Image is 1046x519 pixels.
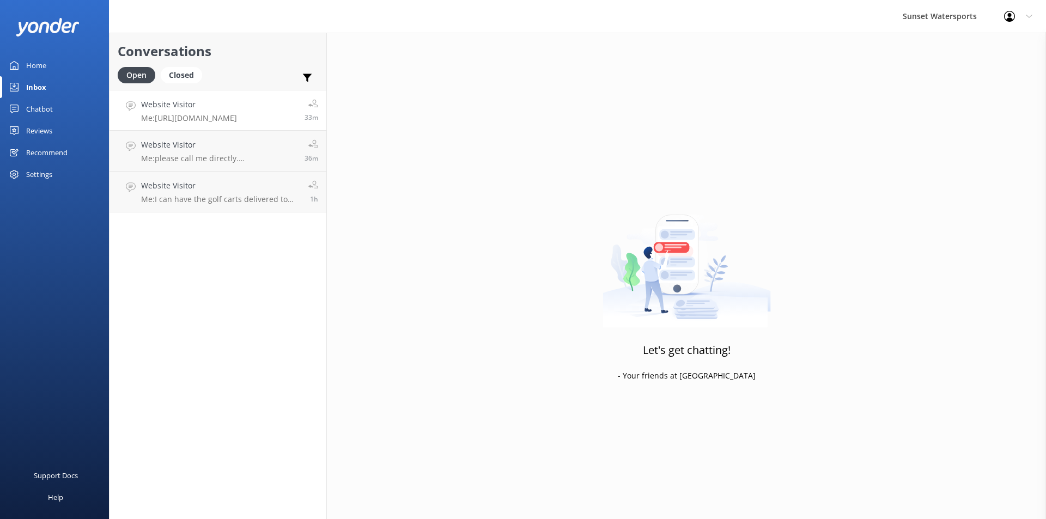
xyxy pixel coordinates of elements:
[141,154,296,163] p: Me: please call me directly. [PERSON_NAME] at [PHONE_NUMBER]
[141,99,237,111] h4: Website Visitor
[141,113,237,123] p: Me: [URL][DOMAIN_NAME]
[141,180,300,192] h4: Website Visitor
[643,341,731,359] h3: Let's get chatting!
[161,69,208,81] a: Closed
[603,192,771,328] img: artwork of a man stealing a conversation from at giant smartphone
[110,90,326,131] a: Website VisitorMe:[URL][DOMAIN_NAME]33m
[118,67,155,83] div: Open
[110,172,326,212] a: Website VisitorMe:I can have the golf carts delivered to you if you like. Please call me at [PHON...
[16,18,79,36] img: yonder-white-logo.png
[161,67,202,83] div: Closed
[26,163,52,185] div: Settings
[110,131,326,172] a: Website VisitorMe:please call me directly. [PERSON_NAME] at [PHONE_NUMBER]36m
[141,194,300,204] p: Me: I can have the golf carts delivered to you if you like. Please call me at [PHONE_NUMBER]. My ...
[26,142,68,163] div: Recommend
[26,98,53,120] div: Chatbot
[305,154,318,163] span: 08:57am 17-Aug-2025 (UTC -05:00) America/Cancun
[141,139,296,151] h4: Website Visitor
[26,76,46,98] div: Inbox
[305,113,318,122] span: 09:01am 17-Aug-2025 (UTC -05:00) America/Cancun
[48,486,63,508] div: Help
[34,465,78,486] div: Support Docs
[310,194,318,204] span: 08:17am 17-Aug-2025 (UTC -05:00) America/Cancun
[118,41,318,62] h2: Conversations
[118,69,161,81] a: Open
[26,54,46,76] div: Home
[26,120,52,142] div: Reviews
[618,370,756,382] p: - Your friends at [GEOGRAPHIC_DATA]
